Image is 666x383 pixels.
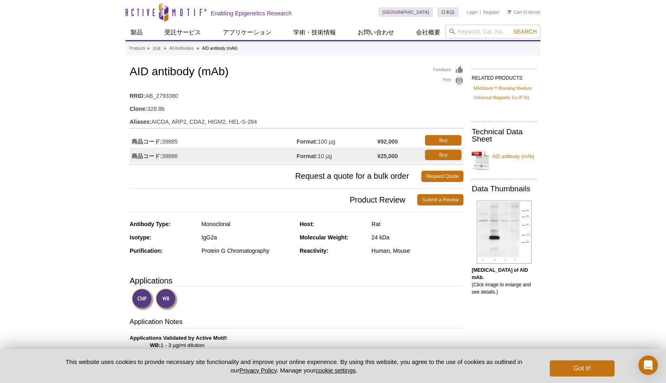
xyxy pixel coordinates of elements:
a: Submit a Review [417,194,463,205]
img: ChIP Validated [132,288,154,311]
strong: Antibody Type: [130,221,171,227]
a: Register [483,9,499,15]
button: Got it! [550,360,615,377]
td: AICDA, ARP2, CDA2, HIGM2, HEL-S-284 [130,113,463,126]
a: Privacy Policy [239,367,277,374]
a: 製品 [126,25,147,40]
span: Search [513,28,537,35]
span: Product Review [130,194,417,205]
strong: Isotype: [130,234,152,241]
a: Print [433,76,463,85]
a: Cart [508,9,522,15]
li: AID antibody (mAb) [202,46,237,51]
strong: WB: [150,342,160,348]
strong: Purification: [130,248,163,254]
a: 抗体 [153,45,161,52]
h2: Data Thumbnails [472,185,536,193]
td: 100 µg [297,133,377,148]
b: [MEDICAL_DATA] of AID mAb. [472,267,528,280]
a: 日本語 [437,7,459,17]
p: 1 - 3 µg/ml dilution [130,334,463,349]
a: お問い合わせ [353,25,399,40]
a: Buy [425,135,461,146]
h3: Applications [130,275,463,287]
td: AB_2793380 [130,87,463,100]
img: Your Cart [508,10,511,14]
h1: AID antibody (mAb) [130,66,463,79]
strong: ¥25,000 [378,152,398,160]
strong: Host: [300,221,314,227]
a: Universal Magnetic Co-IP Kit [473,94,529,101]
li: » [197,46,199,51]
td: 328.8b [130,100,463,113]
a: 受託サービス [160,25,206,40]
a: Products [129,45,145,52]
strong: Molecular Weight: [300,234,348,241]
a: 会社概要 [411,25,445,40]
a: AID antibody (mAb) [472,148,536,172]
a: アプリケーション [218,25,276,40]
strong: ¥92,000 [378,138,398,145]
div: IgG2a [201,234,293,241]
img: Western Blot Validated [156,288,178,311]
li: (0 items) [508,7,540,17]
input: Keyword, Cat. No. [445,25,540,38]
div: 24 kDa [371,234,463,241]
b: Applications Validated by Active Motif: [130,335,228,341]
strong: Format: [297,138,318,145]
div: Open Intercom Messenger [638,355,658,375]
p: (Click image to enlarge and see details.) [472,267,536,296]
a: 学術・技術情報 [288,25,341,40]
td: 39885 [130,133,297,148]
td: 10 µg [297,148,377,162]
h2: RELATED PRODUCTS [472,69,536,83]
strong: Reactivity: [300,248,329,254]
button: Search [511,28,539,35]
div: Human, Mouse [371,247,463,254]
div: Monoclonal [201,220,293,228]
div: Protein G Chromatography [201,247,293,254]
a: All Antibodies [169,45,194,52]
h2: Technical Data Sheet [472,128,536,143]
button: cookie settings [316,367,356,374]
p: This website uses cookies to provide necessary site functionality and improve your online experie... [51,358,536,375]
strong: 商品コード: [132,152,162,160]
div: Rat [371,220,463,228]
h3: Application Notes [130,317,463,328]
strong: Aliases: [130,118,152,125]
strong: RRID: [130,92,145,99]
a: Request Quote [421,171,464,182]
a: Buy [425,150,461,160]
li: » [164,46,166,51]
h2: Enabling Epigenetics Research [211,10,292,17]
li: | [480,7,481,17]
li: » [147,46,149,51]
a: [GEOGRAPHIC_DATA] [378,7,433,17]
strong: Clone: [130,105,147,112]
span: Request a quote for a bulk order [130,171,421,182]
a: Login [467,9,478,15]
img: AID antibody (mAb) tested by Western blot. [477,201,532,264]
strong: Format: [297,152,318,160]
a: MAXblock™ Blocking Medium [473,85,532,92]
td: 39886 [130,148,297,162]
a: Feedback [433,66,463,74]
strong: 商品コード: [132,138,162,145]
